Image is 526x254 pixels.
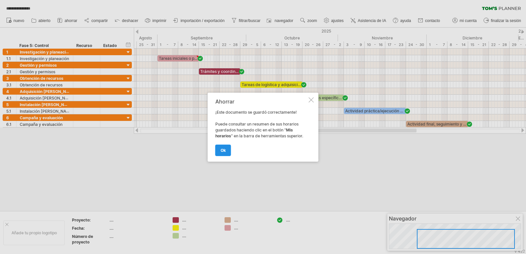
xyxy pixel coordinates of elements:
a: OK [215,145,231,156]
font: Puede consultar un resumen de sus horarios guardados haciendo clic en el botón " [215,122,299,132]
font: ¡Este documento se guardó correctamente! [215,110,297,115]
font: OK [221,148,226,153]
font: " en la barra de herramientas superior. [231,133,303,138]
font: Ahorrar [215,98,234,105]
